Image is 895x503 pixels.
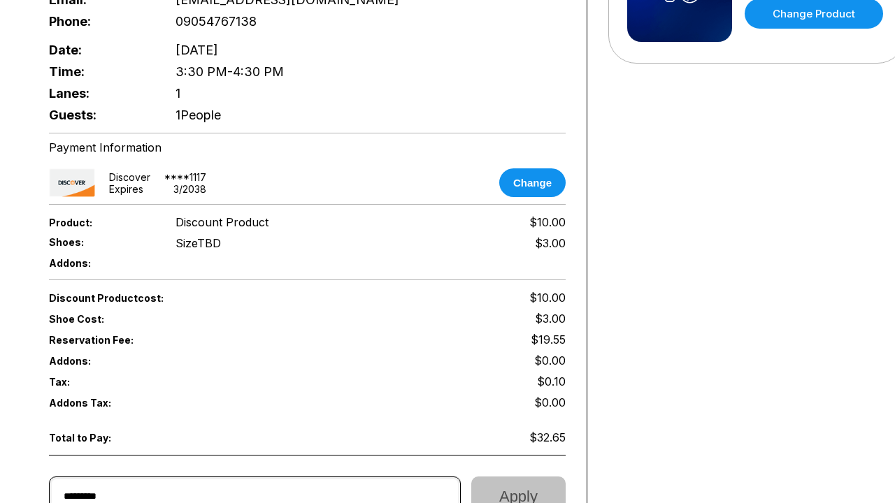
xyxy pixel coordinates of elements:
[49,64,152,79] span: Time:
[176,215,268,229] span: Discount Product
[49,313,152,325] span: Shoe Cost:
[49,292,308,304] span: Discount Product cost:
[531,333,566,347] span: $19.55
[176,236,221,250] div: Size TBD
[49,397,152,409] span: Addons Tax:
[176,86,180,101] span: 1
[534,395,566,409] span: $0.00
[529,215,566,229] span: $10.00
[49,376,152,388] span: Tax:
[529,291,566,305] span: $10.00
[176,14,257,29] span: 09054767138
[49,217,152,228] span: Product:
[537,374,566,388] span: $0.10
[49,334,308,346] span: Reservation Fee:
[499,168,566,197] button: Change
[534,353,566,367] span: $0.00
[49,86,152,101] span: Lanes:
[176,64,284,79] span: 3:30 PM - 4:30 PM
[49,108,152,122] span: Guests:
[49,140,566,154] div: Payment Information
[535,312,566,326] span: $3.00
[535,236,566,250] div: $3.00
[109,171,150,183] div: discover
[49,257,152,269] span: Addons:
[173,183,206,195] div: 3 / 2038
[49,43,152,57] span: Date:
[49,236,152,248] span: Shoes:
[109,183,143,195] div: Expires
[49,432,152,444] span: Total to Pay:
[49,355,152,367] span: Addons:
[176,43,218,57] span: [DATE]
[176,108,221,122] span: 1 People
[49,14,152,29] span: Phone:
[529,430,566,444] span: $32.65
[49,168,95,197] img: card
